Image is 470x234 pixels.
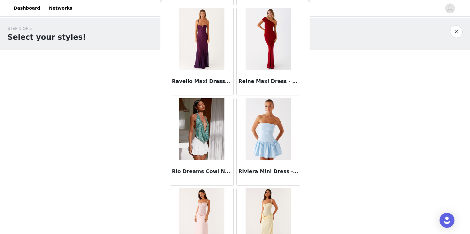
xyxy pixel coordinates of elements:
h3: Reine Maxi Dress - Red [238,78,298,85]
h3: Rio Dreams Cowl Neck Halter Top - Green [172,168,232,175]
img: Reine Maxi Dress - Red [246,8,291,70]
a: Dashboard [10,1,44,15]
h3: Riviera Mini Dress - Blue [238,168,298,175]
h3: Ravello Maxi Dress - Mulberry [172,78,232,85]
h1: Select your styles! [7,32,86,43]
img: Rio Dreams Cowl Neck Halter Top - Green [179,98,224,160]
div: STEP 1 OF 5 [7,25,86,32]
div: Open Intercom Messenger [440,213,454,228]
img: Ravello Maxi Dress - Mulberry [179,8,224,70]
a: Networks [45,1,76,15]
div: avatar [447,3,453,13]
img: Riviera Mini Dress - Blue [246,98,291,160]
